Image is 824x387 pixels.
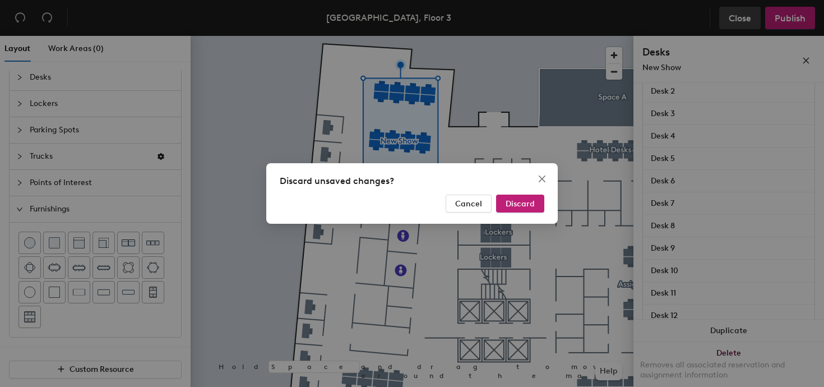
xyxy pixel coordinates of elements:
div: Discard unsaved changes? [280,174,544,188]
button: Discard [496,195,544,213]
span: Discard [506,199,535,209]
button: Close [533,170,551,188]
button: Cancel [446,195,492,213]
span: Cancel [455,199,482,209]
span: close [538,174,547,183]
span: Close [533,174,551,183]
